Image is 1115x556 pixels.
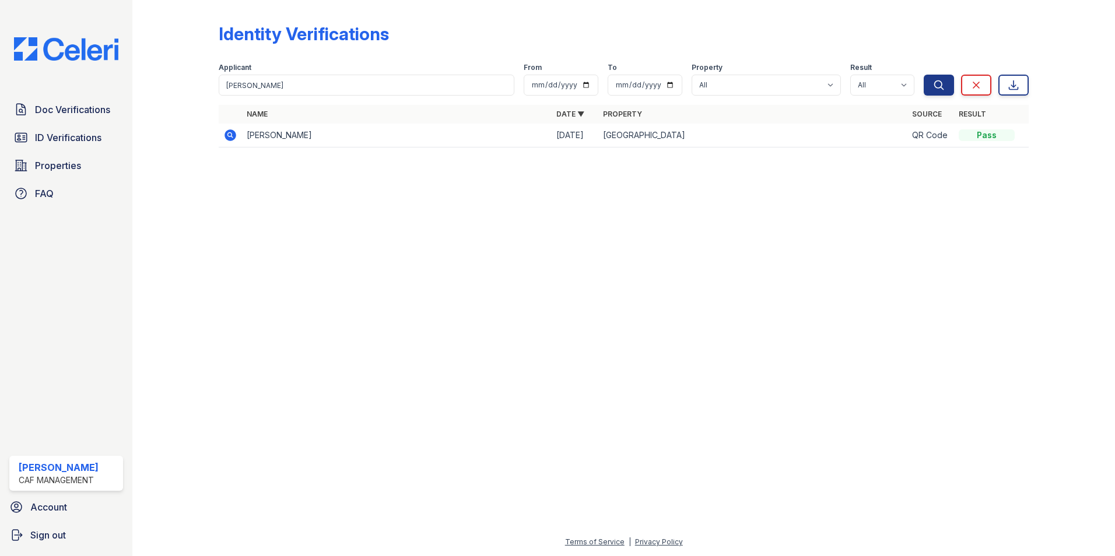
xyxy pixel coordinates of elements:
a: Source [912,110,942,118]
a: Properties [9,154,123,177]
div: CAF Management [19,474,99,486]
span: Doc Verifications [35,103,110,117]
img: CE_Logo_Blue-a8612792a0a2168367f1c8372b55b34899dd931a85d93a1a3d3e32e68fde9ad4.png [5,37,128,61]
a: Date ▼ [556,110,584,118]
label: Property [692,63,723,72]
a: Doc Verifications [9,98,123,121]
span: ID Verifications [35,131,101,145]
a: Result [959,110,986,118]
a: Terms of Service [565,537,625,546]
label: Result [850,63,872,72]
label: From [524,63,542,72]
td: [GEOGRAPHIC_DATA] [598,124,908,147]
a: FAQ [9,182,123,205]
div: | [629,537,631,546]
a: Sign out [5,523,128,547]
a: Privacy Policy [635,537,683,546]
span: Properties [35,159,81,173]
div: Pass [959,129,1015,141]
div: Identity Verifications [219,23,389,44]
a: Account [5,495,128,519]
span: FAQ [35,186,54,200]
div: [PERSON_NAME] [19,460,99,474]
td: [PERSON_NAME] [242,124,552,147]
span: Account [30,500,67,514]
a: Property [603,110,642,118]
span: Sign out [30,528,66,542]
a: Name [247,110,268,118]
label: Applicant [219,63,251,72]
td: [DATE] [552,124,598,147]
input: Search by name or phone number [219,75,514,96]
a: ID Verifications [9,126,123,149]
label: To [608,63,617,72]
td: QR Code [907,124,954,147]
